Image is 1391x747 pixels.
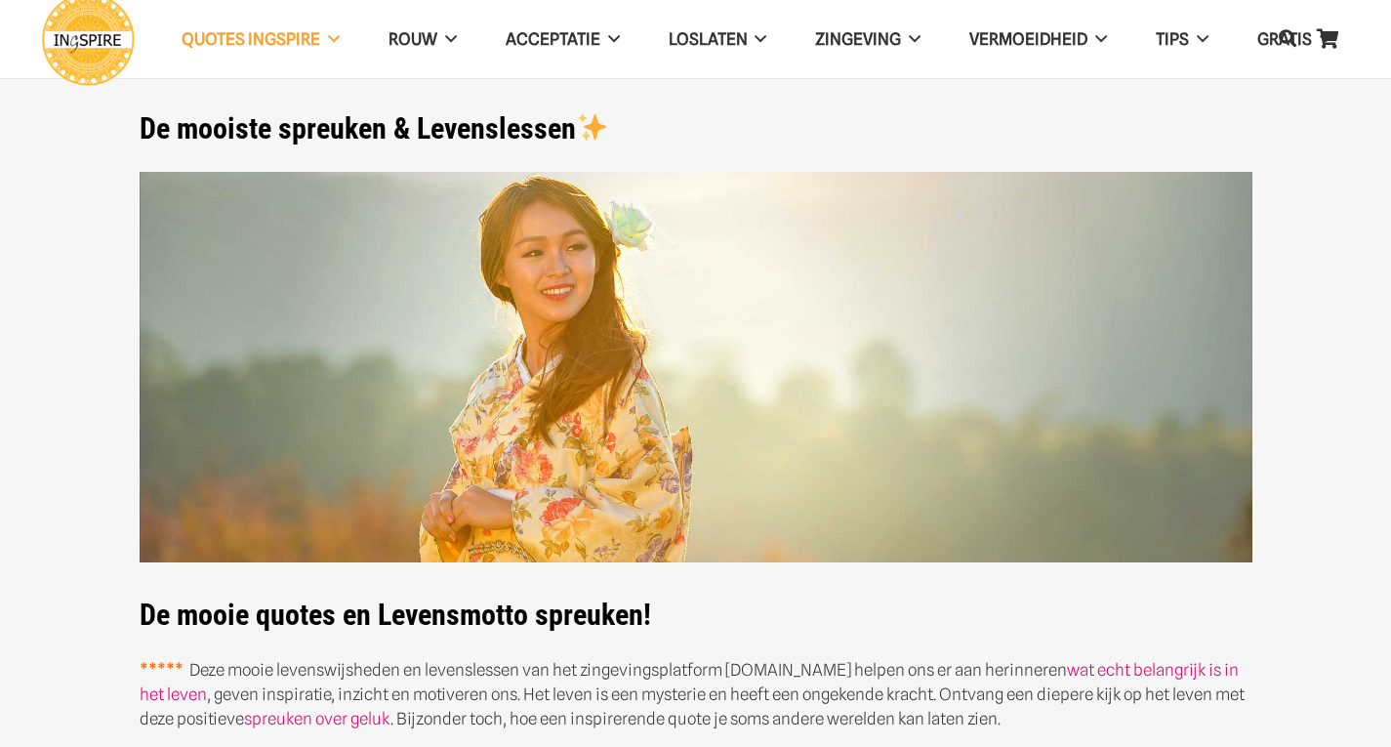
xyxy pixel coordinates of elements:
span: Acceptatie [506,29,600,49]
img: De mooiste wijsheden, spreuken en citaten over het Leven van Inge Ingspire.nl [140,172,1252,563]
span: VERMOEIDHEID [969,29,1087,49]
span: ROUW [389,29,437,49]
span: QUOTES INGSPIRE [182,29,320,49]
a: TIPS [1131,15,1233,64]
a: Acceptatie [481,15,644,64]
p: Deze mooie levenswijsheden en levenslessen van het zingevingsplatform [DOMAIN_NAME] helpen ons er... [140,658,1252,731]
a: QUOTES INGSPIRE [157,15,364,64]
span: GRATIS [1257,29,1312,49]
a: GRATIS [1233,15,1356,64]
a: wat echt belangrijk is in het leven [140,660,1239,704]
strong: De mooie quotes en Levensmotto spreuken! [140,598,651,632]
a: Loslaten [644,15,792,64]
h1: De mooiste spreuken & Levenslessen [140,111,1252,146]
a: spreuken over geluk [244,709,390,728]
a: Zingeving [791,15,945,64]
span: Zingeving [815,29,901,49]
span: Loslaten [669,29,748,49]
a: ROUW [364,15,481,64]
a: Zoeken [1268,16,1307,62]
a: VERMOEIDHEID [945,15,1131,64]
span: TIPS [1156,29,1189,49]
img: ✨ [578,112,607,142]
